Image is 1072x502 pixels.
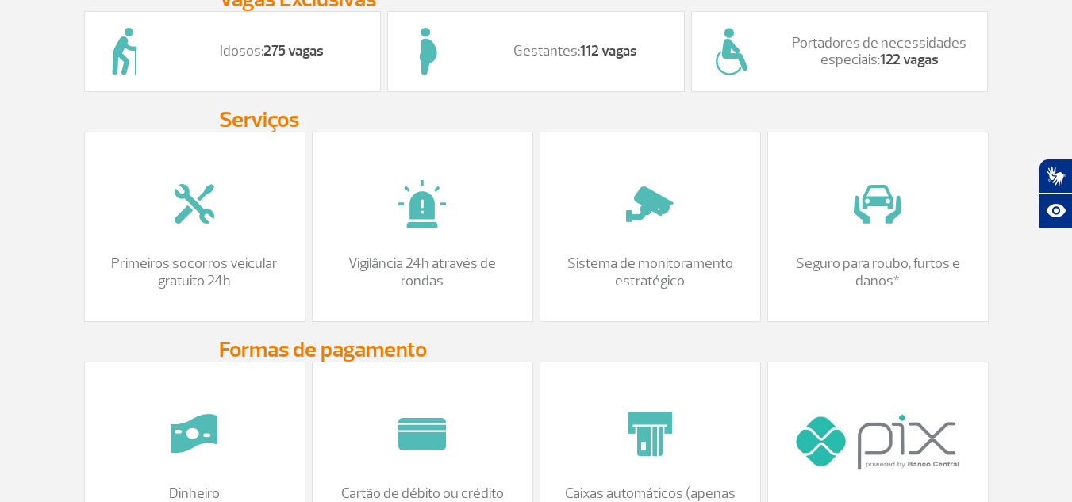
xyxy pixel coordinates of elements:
[219,108,854,132] h3: Serviços
[1039,194,1072,228] button: Abrir recursos assistivos.
[1039,159,1072,194] button: Abrir tradutor de língua de sinais.
[483,43,668,60] p: Gestantes:
[610,394,690,473] img: 10.png
[219,338,854,362] h3: Formas de pagamento
[787,35,972,69] p: Portadores de necessidades especiais:
[880,51,939,69] strong: 122 vagas
[329,255,517,289] p: Vigilância 24h através de rondas
[85,12,164,91] img: 8.png
[1039,159,1072,228] div: Plugin de acessibilidade da Hand Talk.
[101,255,289,289] p: Primeiros socorros veicular gratuito 24h
[556,255,744,289] p: Sistema de monitoramento estratégico
[180,43,365,60] p: Idosos:
[263,42,324,60] strong: 275 vagas
[838,164,917,243] img: 2.png
[155,394,234,473] img: 7.png
[793,394,962,489] img: logo-pix_300x168.jpg
[388,12,467,91] img: 5.png
[610,164,690,243] img: 3.png
[784,255,972,289] p: Seguro para roubo, furtos e danos*
[382,394,462,473] img: 9.png
[692,12,771,91] img: 6.png
[155,164,234,243] img: 4.png
[382,164,462,243] img: 1.png
[580,42,637,60] strong: 112 vagas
